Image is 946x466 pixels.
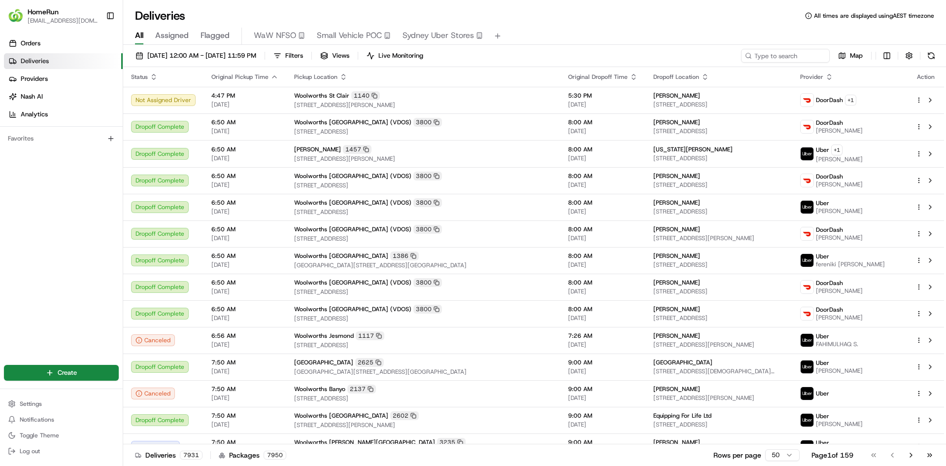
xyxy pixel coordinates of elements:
span: [PERSON_NAME] [816,207,863,215]
button: Toggle Theme [4,429,119,442]
span: [PERSON_NAME] [653,385,700,393]
span: Equipping For Life Ltd [653,412,711,420]
span: 4:47 PM [211,92,278,100]
span: Woolworths [GEOGRAPHIC_DATA] (VDOS) [294,279,411,287]
span: Flagged [201,30,230,41]
span: 9:00 AM [568,385,638,393]
span: [PERSON_NAME] [653,172,700,180]
button: Canceled [131,388,175,399]
span: 7:50 AM [211,438,278,446]
span: [STREET_ADDRESS] [653,208,784,215]
span: Status [131,73,148,81]
span: Nash AI [21,92,43,101]
span: [DATE] [211,208,278,215]
span: 9:00 AM [568,412,638,420]
span: [STREET_ADDRESS] [653,421,784,429]
button: Log out [4,444,119,458]
span: [STREET_ADDRESS][PERSON_NAME] [294,155,552,163]
span: 7:26 AM [568,332,638,340]
div: 3800 [413,118,442,127]
div: Favorites [4,131,119,146]
a: Deliveries [4,53,123,69]
div: Canceled [131,334,175,346]
img: doordash_logo_v2.png [801,307,813,320]
span: [DATE] [211,234,278,242]
button: Filters [269,49,307,63]
span: Sydney Uber Stores [403,30,474,41]
span: [PERSON_NAME] [653,332,700,340]
span: [DATE] [568,287,638,295]
span: Woolworths [GEOGRAPHIC_DATA] (VDOS) [294,172,411,180]
span: 8:00 AM [568,118,638,126]
span: Assigned [155,30,189,41]
div: 2137 [347,385,376,394]
span: Uber [816,146,829,154]
span: Uber [816,439,829,447]
span: Deliveries [21,57,49,66]
span: Woolworths St Clair [294,92,349,100]
span: [DATE] [568,154,638,162]
span: [STREET_ADDRESS][PERSON_NAME] [653,341,784,349]
span: Map [850,51,863,60]
span: Woolworths Jesmond [294,332,354,340]
span: [PERSON_NAME] [294,145,341,153]
span: [DATE] [568,127,638,135]
span: [PERSON_NAME] [653,305,700,313]
h1: Deliveries [135,8,185,24]
span: [DATE] [568,394,638,402]
span: Woolworths [GEOGRAPHIC_DATA] (VDOS) [294,225,411,233]
span: Uber [816,252,829,260]
span: Uber [816,390,829,397]
span: [US_STATE][PERSON_NAME] [653,145,733,153]
span: [DATE] [211,421,278,429]
span: Create [58,368,77,377]
span: WaW NFSO [254,30,296,41]
div: 3800 [413,278,442,287]
img: doordash_logo_v2.png [801,120,813,133]
span: 8:00 AM [568,145,638,153]
span: [DATE] [211,127,278,135]
span: Uber [816,199,829,207]
button: Create [4,365,119,381]
a: Analytics [4,107,123,122]
p: Rows per page [713,450,761,460]
span: [GEOGRAPHIC_DATA][STREET_ADDRESS][GEOGRAPHIC_DATA] [294,261,552,269]
span: [STREET_ADDRESS] [294,128,552,136]
span: Woolworths [GEOGRAPHIC_DATA] (VDOS) [294,199,411,207]
span: Orders [21,39,40,48]
span: [DATE] [211,367,278,375]
div: 7931 [180,451,203,460]
input: Type to search [741,49,830,63]
button: HomeRun [28,7,59,17]
span: 9:00 AM [568,438,638,446]
span: [DATE] [568,181,638,189]
span: [DATE] [211,154,278,162]
span: Woolworths [GEOGRAPHIC_DATA] (VDOS) [294,305,411,313]
span: fereniki [PERSON_NAME] [816,260,885,268]
img: doordash_logo_v2.png [801,94,813,107]
span: 8:00 AM [568,252,638,260]
span: 7:50 AM [211,358,278,366]
span: 8:00 AM [568,279,638,287]
button: Refresh [924,49,938,63]
span: [STREET_ADDRESS] [294,181,552,189]
span: [GEOGRAPHIC_DATA] [653,358,712,366]
span: [DATE] 12:00 AM - [DATE] 11:59 PM [147,51,256,60]
a: Providers [4,71,123,87]
span: 6:50 AM [211,279,278,287]
button: Map [834,49,867,63]
span: Settings [20,400,42,408]
span: Filters [285,51,303,60]
button: [EMAIL_ADDRESS][DOMAIN_NAME] [28,17,98,25]
a: Orders [4,36,123,51]
span: Uber [816,412,829,420]
span: DoorDash [816,226,843,234]
span: [STREET_ADDRESS] [653,154,784,162]
span: [STREET_ADDRESS] [294,341,552,349]
img: uber-new-logo.jpeg [801,147,813,160]
span: DoorDash [816,279,843,287]
span: [DATE] [568,367,638,375]
span: [STREET_ADDRESS] [653,314,784,322]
